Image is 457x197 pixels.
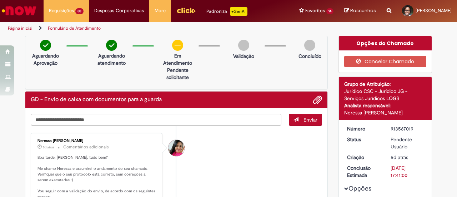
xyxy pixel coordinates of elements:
span: 14 [326,8,333,14]
dt: Criação [342,154,386,161]
span: [PERSON_NAME] [416,8,452,14]
dt: Conclusão Estimada [342,164,386,179]
div: Padroniza [206,7,247,16]
span: Favoritos [305,7,325,14]
button: Adicionar anexos [313,95,322,104]
time: 25/09/2025 18:07:13 [43,145,54,149]
img: check-circle-green.png [40,40,51,51]
img: check-circle-green.png [106,40,117,51]
span: Enviar [303,117,317,123]
a: Formulário de Atendimento [48,25,101,31]
span: Despesas Corporativas [94,7,144,14]
h2: GD - Envio de caixa com documentos para a guarda Histórico de tíquete [31,97,162,103]
dt: Número [342,125,386,132]
div: [DATE] 17:41:00 [391,164,424,179]
div: Pendente Usuário [391,136,424,150]
p: Aguardando atendimento [94,52,129,67]
span: Rascunhos [350,7,376,14]
div: Jurídico CSC - Jurídico JG - Serviços Jurídicos LOGS [344,88,427,102]
span: 5d atrás [43,145,54,149]
span: 30 [75,8,84,14]
button: Enviar [289,114,322,126]
dt: Status [342,136,386,143]
p: Pendente solicitante [160,67,195,81]
small: Comentários adicionais [63,144,109,150]
div: Neressa [PERSON_NAME] [344,109,427,116]
img: circle-minus.png [172,40,183,51]
div: Opções do Chamado [339,36,432,50]
p: Aguardando Aprovação [28,52,63,67]
div: Neressa Nelly Silva Brito De Souza [168,140,185,156]
div: Neressa [PERSON_NAME] [37,139,156,143]
button: Cancelar Chamado [344,56,427,67]
img: img-circle-grey.png [304,40,315,51]
span: More [155,7,166,14]
div: Grupo de Atribuição: [344,80,427,88]
img: click_logo_yellow_360x200.png [176,5,196,16]
p: Concluído [298,53,321,60]
div: Analista responsável: [344,102,427,109]
ul: Trilhas de página [5,22,299,35]
textarea: Digite sua mensagem aqui... [31,114,281,125]
time: 25/09/2025 14:40:56 [391,154,408,161]
img: img-circle-grey.png [238,40,249,51]
div: R13567019 [391,125,424,132]
a: Página inicial [8,25,32,31]
p: Validação [233,53,254,60]
a: Rascunhos [344,8,376,14]
p: +GenAi [230,7,247,16]
span: Requisições [49,7,74,14]
p: Em Atendimento [160,52,195,67]
img: ServiceNow [1,4,37,18]
span: 5d atrás [391,154,408,161]
div: 25/09/2025 14:40:56 [391,154,424,161]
